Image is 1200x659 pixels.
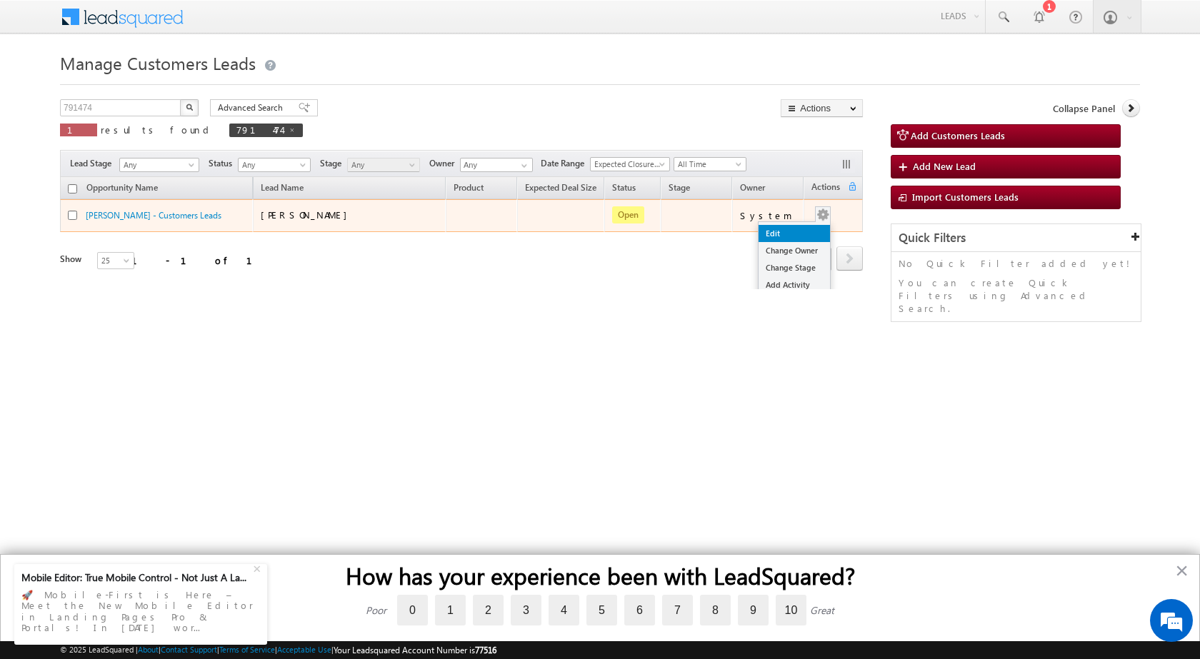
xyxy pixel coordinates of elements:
[397,595,428,625] label: 0
[511,595,541,625] label: 3
[86,182,158,193] span: Opportunity Name
[759,225,830,242] a: Edit
[740,182,765,193] span: Owner
[239,159,306,171] span: Any
[68,184,77,193] input: Check all records
[674,158,742,171] span: All Time
[21,571,251,584] div: Mobile Editor: True Mobile Control - Not Just A La...
[899,276,1134,315] p: You can create Quick Filters using Advanced Search.
[186,104,193,111] img: Search
[759,276,830,293] a: Add Activity
[86,210,221,221] a: [PERSON_NAME] - Customers Leads
[161,645,217,654] a: Contact Support
[669,182,690,193] span: Stage
[759,242,830,259] a: Change Owner
[236,124,281,136] span: 791474
[98,254,136,267] span: 25
[366,603,386,617] div: Poor
[473,595,504,625] label: 2
[21,585,260,638] div: 🚀 Mobile-First is Here – Meet the New Mobile Editor in Landing Pages Pro & Portals! In [DATE] wor...
[605,180,643,198] a: Status
[334,645,496,655] span: Your Leadsquared Account Number is
[60,643,496,657] span: © 2025 LeadSquared | | | | |
[810,603,834,617] div: Great
[261,208,354,221] span: [PERSON_NAME]
[218,101,287,114] span: Advanced Search
[460,158,533,172] input: Type to Search
[700,595,731,625] label: 8
[804,179,847,198] span: Actions
[1175,559,1189,582] button: Close
[525,182,596,193] span: Expected Deal Size
[891,224,1141,252] div: Quick Filters
[738,595,769,625] label: 9
[254,180,311,198] span: Lead Name
[24,75,60,94] img: d_60004797649_company_0_60004797649
[541,157,590,170] span: Date Range
[612,206,644,223] span: Open
[913,160,976,172] span: Add New Lead
[120,159,194,171] span: Any
[781,99,863,117] button: Actions
[29,562,1171,589] h2: How has your experience been with LeadSquared?
[194,440,259,459] em: Start Chat
[454,182,484,193] span: Product
[348,159,416,171] span: Any
[776,595,806,625] label: 10
[101,124,214,136] span: results found
[586,595,617,625] label: 5
[740,209,797,222] div: System
[899,257,1134,270] p: No Quick Filter added yet!
[219,645,275,654] a: Terms of Service
[1053,102,1115,115] span: Collapse Panel
[759,259,830,276] a: Change Stage
[277,645,331,654] a: Acceptable Use
[70,157,117,170] span: Lead Stage
[549,595,579,625] label: 4
[429,157,460,170] span: Owner
[475,645,496,655] span: 77516
[19,132,261,428] textarea: Type your message and hit 'Enter'
[131,252,269,268] div: 1 - 1 of 1
[591,158,665,171] span: Expected Closure Date
[624,595,655,625] label: 6
[514,159,531,173] a: Show All Items
[912,191,1019,203] span: Import Customers Leads
[67,124,90,136] span: 1
[662,595,693,625] label: 7
[74,75,240,94] div: Chat with us now
[250,559,267,576] div: +
[911,129,1005,141] span: Add Customers Leads
[60,253,86,266] div: Show
[138,645,159,654] a: About
[320,157,347,170] span: Stage
[435,595,466,625] label: 1
[836,246,863,271] span: next
[234,7,269,41] div: Minimize live chat window
[209,157,238,170] span: Status
[60,51,256,74] span: Manage Customers Leads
